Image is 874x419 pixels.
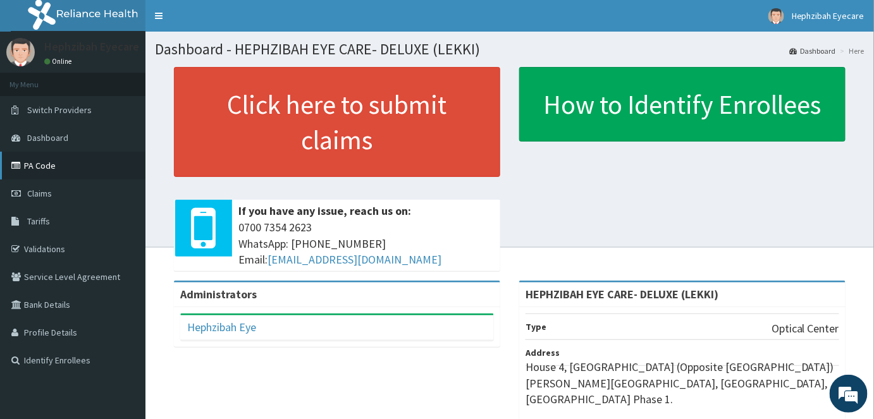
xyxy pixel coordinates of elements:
span: Tariffs [27,216,50,227]
b: Type [526,321,546,332]
a: Online [44,57,75,66]
img: User Image [768,8,784,24]
a: [EMAIL_ADDRESS][DOMAIN_NAME] [268,252,441,267]
a: Hephzibah Eye [187,320,256,334]
span: Hephzibah Eyecare [792,10,865,21]
a: Click here to submit claims [174,67,500,177]
img: User Image [6,38,35,66]
span: Claims [27,188,52,199]
b: Administrators [180,287,257,301]
p: House 4, [GEOGRAPHIC_DATA] (Opposite [GEOGRAPHIC_DATA]) [PERSON_NAME][GEOGRAPHIC_DATA], [GEOGRAPH... [526,359,839,408]
span: 0700 7354 2623 WhatsApp: [PHONE_NUMBER] Email: [238,219,494,268]
b: If you have any issue, reach us on: [238,203,411,218]
a: How to Identify Enrollees [519,67,846,142]
li: Here [837,46,865,56]
strong: HEPHZIBAH EYE CARE- DELUXE (LEKKI) [526,287,718,301]
span: Dashboard [27,132,68,143]
div: Chat with us now [66,71,212,87]
h1: Dashboard - HEPHZIBAH EYE CARE- DELUXE (LEKKI) [155,41,865,58]
div: Minimize live chat window [207,6,238,37]
p: Hephzibah Eyecare [44,41,139,52]
span: Switch Providers [27,104,92,116]
textarea: Type your message and hit 'Enter' [6,282,241,327]
span: We're online! [73,128,175,255]
p: Optical Center [772,320,839,337]
b: Address [526,347,560,358]
img: d_794563401_company_1708531726252_794563401 [23,63,51,95]
a: Dashboard [789,46,836,56]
